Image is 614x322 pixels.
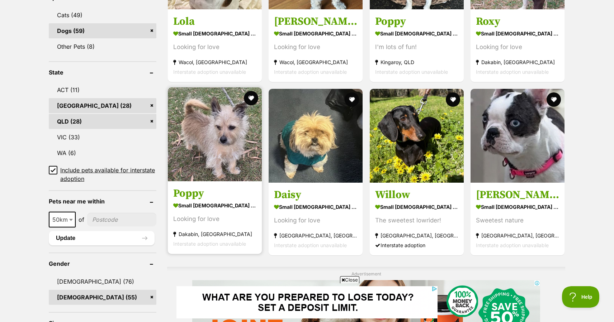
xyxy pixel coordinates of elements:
[87,213,156,226] input: postcode
[49,198,156,205] header: Pets near me within
[375,57,458,67] strong: Kingaroy, QLD
[340,276,359,283] span: Close
[370,183,464,255] a: Willow small [DEMOGRAPHIC_DATA] Dog The sweetest lowrider! [GEOGRAPHIC_DATA], [GEOGRAPHIC_DATA] I...
[375,231,458,240] strong: [GEOGRAPHIC_DATA], [GEOGRAPHIC_DATA]
[274,42,357,52] div: Looking for love
[49,231,155,245] button: Update
[274,231,357,240] strong: [GEOGRAPHIC_DATA], [GEOGRAPHIC_DATA]
[173,229,256,239] strong: Dakabin, [GEOGRAPHIC_DATA]
[476,242,549,248] span: Interstate adoption unavailable
[173,200,256,211] strong: small [DEMOGRAPHIC_DATA] Dog
[274,57,357,67] strong: Wacol, [GEOGRAPHIC_DATA]
[274,15,357,28] h3: [PERSON_NAME]
[269,9,363,82] a: [PERSON_NAME] small [DEMOGRAPHIC_DATA] Dog Looking for love Wacol, [GEOGRAPHIC_DATA] Interstate a...
[562,286,600,308] iframe: Help Scout Beacon - Open
[49,290,156,305] a: [DEMOGRAPHIC_DATA] (55)
[547,92,561,107] button: favourite
[173,28,256,39] strong: small [DEMOGRAPHIC_DATA] Dog
[375,28,458,39] strong: small [DEMOGRAPHIC_DATA] Dog
[49,114,156,129] a: QLD (28)
[49,23,156,38] a: Dogs (59)
[476,231,559,240] strong: [GEOGRAPHIC_DATA], [GEOGRAPHIC_DATA]
[446,92,460,107] button: favourite
[49,274,156,289] a: [DEMOGRAPHIC_DATA] (76)
[173,214,256,224] div: Looking for love
[375,240,458,250] div: Interstate adoption
[168,87,262,181] img: Poppy - Australian Silky Terrier x Wirehaired Jack Russell Terrier Dog
[375,202,458,212] strong: small [DEMOGRAPHIC_DATA] Dog
[370,89,464,183] img: Willow - Dachshund Dog
[471,183,565,255] a: [PERSON_NAME] small [DEMOGRAPHIC_DATA] Dog Sweetest nature [GEOGRAPHIC_DATA], [GEOGRAPHIC_DATA] I...
[471,89,565,183] img: Portia - Boston Terrier x French Bulldog
[49,145,156,160] a: WA (6)
[476,42,559,52] div: Looking for love
[476,188,559,202] h3: [PERSON_NAME]
[476,28,559,39] strong: small [DEMOGRAPHIC_DATA] Dog
[274,202,357,212] strong: small [DEMOGRAPHIC_DATA] Dog
[375,216,458,225] div: The sweetest lowrider!
[49,82,156,97] a: ACT (11)
[375,42,458,52] div: I'm lots of fun!
[476,69,549,75] span: Interstate adoption unavailable
[49,98,156,113] a: [GEOGRAPHIC_DATA] (28)
[173,187,256,200] h3: Poppy
[168,9,262,82] a: Lola small [DEMOGRAPHIC_DATA] Dog Looking for love Wacol, [GEOGRAPHIC_DATA] Interstate adoption u...
[49,69,156,76] header: State
[79,215,84,224] span: of
[173,241,246,247] span: Interstate adoption unavailable
[49,215,75,225] span: 50km
[49,260,156,267] header: Gender
[274,28,357,39] strong: small [DEMOGRAPHIC_DATA] Dog
[49,8,156,23] a: Cats (49)
[269,183,363,255] a: Daisy small [DEMOGRAPHIC_DATA] Dog Looking for love [GEOGRAPHIC_DATA], [GEOGRAPHIC_DATA] Intersta...
[274,216,357,225] div: Looking for love
[269,89,363,183] img: Daisy - Shih Tzu x Poodle Miniature Dog
[49,212,76,227] span: 50km
[476,57,559,67] strong: Dakabin, [GEOGRAPHIC_DATA]
[274,188,357,202] h3: Daisy
[274,242,347,248] span: Interstate adoption unavailable
[471,9,565,82] a: Roxy small [DEMOGRAPHIC_DATA] Dog Looking for love Dakabin, [GEOGRAPHIC_DATA] Interstate adoption...
[173,42,256,52] div: Looking for love
[476,15,559,28] h3: Roxy
[168,181,262,254] a: Poppy small [DEMOGRAPHIC_DATA] Dog Looking for love Dakabin, [GEOGRAPHIC_DATA] Interstate adoptio...
[244,91,258,105] button: favourite
[476,216,559,225] div: Sweetest nature
[345,92,359,107] button: favourite
[476,202,559,212] strong: small [DEMOGRAPHIC_DATA] Dog
[60,166,156,183] span: Include pets available for interstate adoption
[173,15,256,28] h3: Lola
[49,166,156,183] a: Include pets available for interstate adoption
[375,15,458,28] h3: Poppy
[173,57,256,67] strong: Wacol, [GEOGRAPHIC_DATA]
[49,39,156,54] a: Other Pets (8)
[274,69,347,75] span: Interstate adoption unavailable
[49,130,156,145] a: VIC (33)
[375,188,458,202] h3: Willow
[370,9,464,82] a: Poppy small [DEMOGRAPHIC_DATA] Dog I'm lots of fun! Kingaroy, QLD Interstate adoption unavailable
[375,69,448,75] span: Interstate adoption unavailable
[173,69,246,75] span: Interstate adoption unavailable
[176,286,438,318] iframe: Advertisement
